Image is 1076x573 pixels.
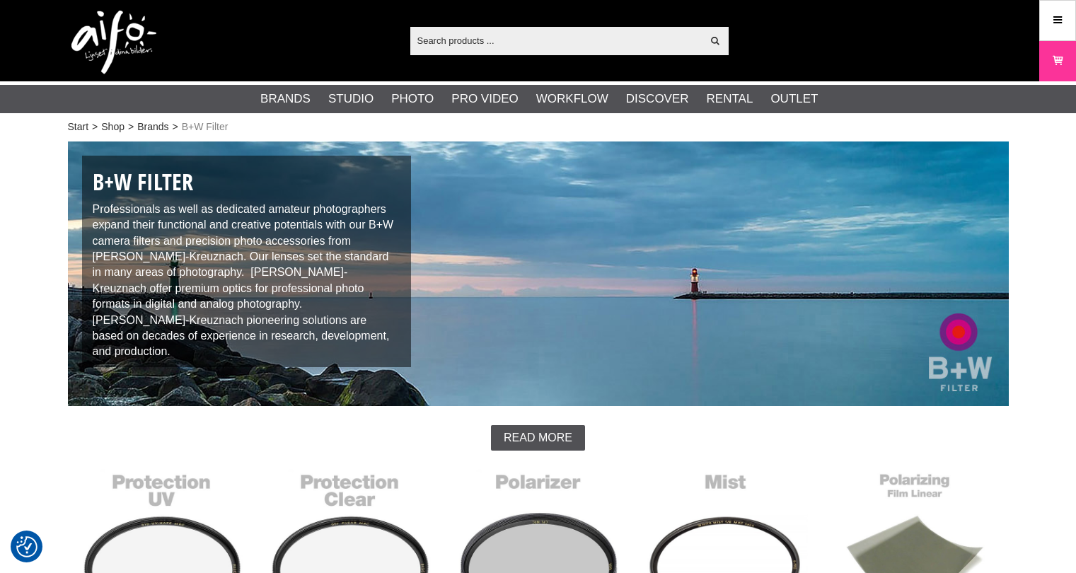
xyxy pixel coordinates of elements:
span: > [92,120,98,134]
a: Start [68,120,89,134]
h1: B+W Filter [93,166,401,198]
span: > [128,120,134,134]
img: B+W Filter [68,141,1009,406]
a: Brands [260,90,311,108]
a: Pro Video [451,90,518,108]
a: Rental [707,90,753,108]
img: logo.png [71,11,156,74]
a: Photo [391,90,434,108]
span: Read more [504,432,572,444]
img: Revisit consent button [16,536,37,557]
a: Brands [137,120,168,134]
a: Shop [101,120,125,134]
button: Consent Preferences [16,534,37,560]
span: B+W Filter [182,120,228,134]
span: > [173,120,178,134]
input: Search products ... [410,30,702,51]
a: Workflow [536,90,608,108]
a: Studio [328,90,374,108]
a: Outlet [770,90,818,108]
div: Professionals as well as dedicated amateur photographers expand their functional and creative pot... [82,156,412,367]
a: Discover [626,90,689,108]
